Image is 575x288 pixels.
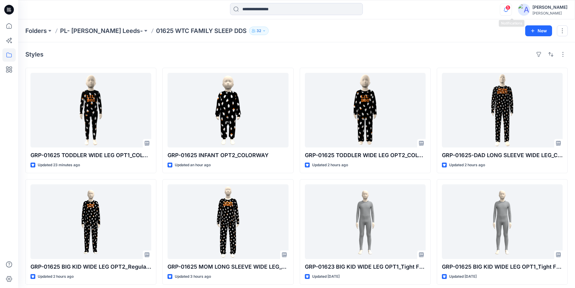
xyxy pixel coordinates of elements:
[442,184,563,259] a: GRP-01625 BIG KID WIDE LEG OPT1_Tight Fit_REV2
[30,184,151,259] a: GRP-01625 BIG KID WIDE LEG OPT2_Regular Fit_COLORWAY
[168,263,288,271] p: GRP-01625 MOM LONG SLEEVE WIDE LEG_COLORWAY
[38,273,74,280] p: Updated 2 hours ago
[506,5,510,10] span: 5
[60,27,143,35] a: PL- [PERSON_NAME] Leeds-
[518,4,530,16] img: avatar
[532,4,567,11] div: [PERSON_NAME]
[257,28,261,34] p: 32
[30,263,151,271] p: GRP-01625 BIG KID WIDE LEG OPT2_Regular Fit_COLORWAY
[532,11,567,15] div: [PERSON_NAME]
[249,27,269,35] button: 32
[312,273,340,280] p: Updated [DATE]
[449,162,485,168] p: Updated 2 hours ago
[175,162,211,168] p: Updated an hour ago
[25,27,47,35] a: Folders
[312,162,348,168] p: Updated 2 hours ago
[305,184,426,259] a: GRP-01623 BIG KID WIDE LEG OPT1_Tight Fit_REV2
[156,27,247,35] p: 01625 WTC FAMILY SLEEP DDS
[168,73,288,147] a: GRP-01625 INFANT OPT2_COLORWAY
[305,73,426,147] a: GRP-01625 TODDLER WIDE LEG OPT2_COLORWAY
[30,73,151,147] a: GRP-01625 TODDLER WIDE LEG OPT1_COLORWAY
[305,151,426,160] p: GRP-01625 TODDLER WIDE LEG OPT2_COLORWAY
[525,25,552,36] button: New
[30,151,151,160] p: GRP-01625 TODDLER WIDE LEG OPT1_COLORWAY
[175,273,211,280] p: Updated 3 hours ago
[305,263,426,271] p: GRP-01623 BIG KID WIDE LEG OPT1_Tight Fit_REV2
[442,151,563,160] p: GRP-01625-DAD LONG SLEEVE WIDE LEG_COLORWAY
[168,151,288,160] p: GRP-01625 INFANT OPT2_COLORWAY
[25,51,43,58] h4: Styles
[449,273,477,280] p: Updated [DATE]
[442,73,563,147] a: GRP-01625-DAD LONG SLEEVE WIDE LEG_COLORWAY
[442,263,563,271] p: GRP-01625 BIG KID WIDE LEG OPT1_Tight Fit_REV2
[168,184,288,259] a: GRP-01625 MOM LONG SLEEVE WIDE LEG_COLORWAY
[38,162,80,168] p: Updated 23 minutes ago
